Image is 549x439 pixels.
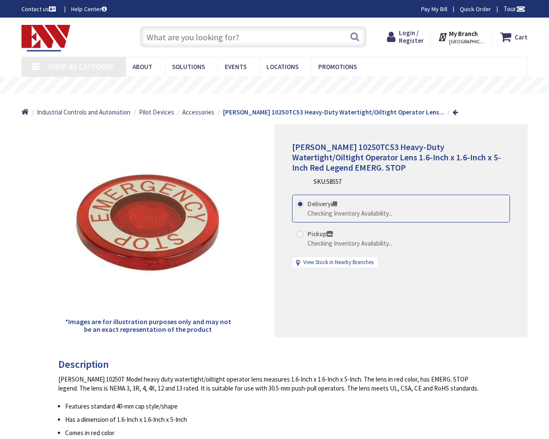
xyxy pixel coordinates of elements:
[387,29,424,45] a: Login / Register
[71,5,107,13] a: Help Center
[48,62,114,72] span: Shop By Category
[62,318,234,333] h5: *Images are for illustration purposes only and may not be an exact representation of the product
[399,29,424,45] span: Login / Register
[65,402,484,411] li: Features standard 40-mm cap style/shape
[58,359,484,370] h3: Description
[37,108,130,117] a: Industrial Controls and Automation
[308,239,392,248] div: Checking Inventory Availability...
[58,375,484,393] div: [PERSON_NAME] 10250T Model heavy duty watertight/oiltight operator lens measures 1.6-Inch x 1.6-I...
[504,5,525,13] span: Tour
[223,108,444,116] strong: [PERSON_NAME] 10250TC53 Heavy-Duty Watertight/Oiltight Operator Lens...
[65,415,484,424] li: Has a dimension of 1.6-Inch x 1.6-Inch x 5-Inch
[37,108,130,116] span: Industrial Controls and Automation
[182,108,214,117] a: Accessories
[65,428,484,437] li: Comes in red color
[62,139,234,311] img: Eaton 10250TC53 Heavy-Duty Watertight/Oiltight Operator Lens 1.6-Inch x 1.6-Inch x 5-Inch Red Leg...
[308,230,333,238] strong: Pickup
[182,108,214,116] span: Accessories
[21,5,57,13] a: Contact us
[303,259,374,267] a: View Stock in Nearby Branches
[318,63,357,71] span: Promotions
[460,5,491,13] a: Quick Order
[139,108,174,116] span: Pilot Devices
[515,29,528,45] strong: Cart
[225,63,247,71] span: Events
[308,200,337,208] strong: Delivery
[139,108,174,117] a: Pilot Devices
[21,25,70,51] img: Electrical Wholesalers, Inc.
[449,30,478,38] strong: My Branch
[326,177,341,186] span: 58557
[266,63,299,71] span: Locations
[292,141,501,173] span: [PERSON_NAME] 10250TC53 Heavy-Duty Watertight/Oiltight Operator Lens 1.6-Inch x 1.6-Inch x 5-Inch...
[204,81,361,90] rs-layer: Free Same Day Pickup at 19 Locations
[314,177,341,186] div: SKU:
[172,63,205,71] span: Solutions
[140,26,367,48] input: What are you looking for?
[308,209,392,218] div: Checking Inventory Availability...
[500,29,528,45] a: Cart
[438,29,486,45] div: My Branch [GEOGRAPHIC_DATA], [GEOGRAPHIC_DATA]
[449,38,486,45] span: [GEOGRAPHIC_DATA], [GEOGRAPHIC_DATA]
[133,63,152,71] span: About
[421,5,447,13] a: Pay My Bill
